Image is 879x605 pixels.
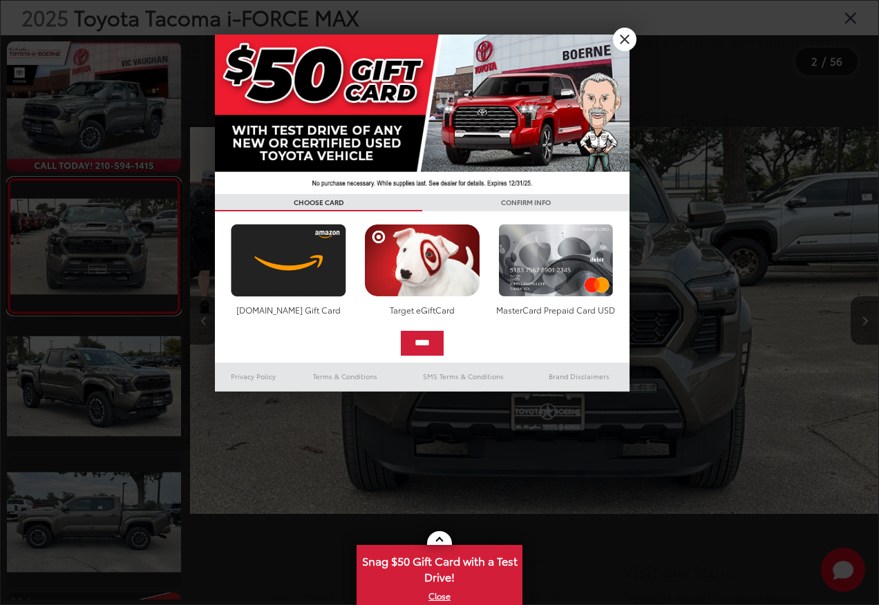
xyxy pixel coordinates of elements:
[215,194,422,211] h3: CHOOSE CARD
[227,224,350,297] img: amazoncard.png
[292,368,398,385] a: Terms & Conditions
[495,224,617,297] img: mastercard.png
[398,368,529,385] a: SMS Terms & Conditions
[227,304,350,316] div: [DOMAIN_NAME] Gift Card
[361,304,483,316] div: Target eGiftCard
[361,224,483,297] img: targetcard.png
[422,194,630,211] h3: CONFIRM INFO
[495,304,617,316] div: MasterCard Prepaid Card USD
[529,368,630,385] a: Brand Disclaimers
[358,546,521,588] span: Snag $50 Gift Card with a Test Drive!
[215,368,292,385] a: Privacy Policy
[215,35,630,194] img: 42635_top_851395.jpg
